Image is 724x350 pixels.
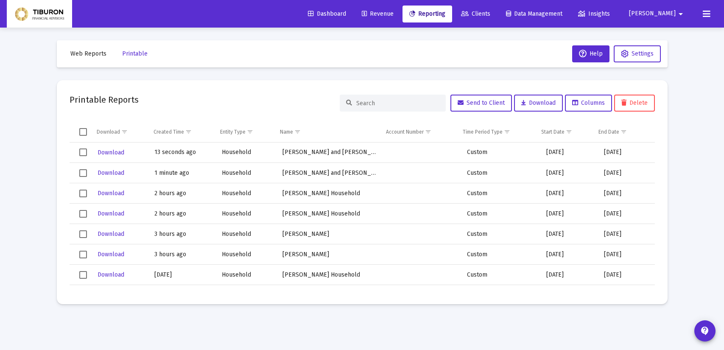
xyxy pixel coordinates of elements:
td: [DATE] [598,183,654,204]
button: Download [514,95,563,112]
a: Insights [571,6,617,22]
td: Household [216,244,277,265]
a: Clients [454,6,497,22]
div: Data grid [70,122,655,291]
td: Custom [461,183,540,204]
div: Select row [79,148,87,156]
td: [DATE] [598,224,654,244]
a: Revenue [355,6,400,22]
div: Created Time [154,129,184,135]
td: [DATE] [540,204,598,224]
span: Download [98,230,124,238]
td: Household [216,183,277,204]
span: Reporting [409,10,445,17]
button: Delete [614,95,655,112]
span: Show filter options for column 'Account Number' [425,129,431,135]
td: Household [216,265,277,285]
div: Select row [79,210,87,218]
span: Download [521,99,556,106]
input: Search [356,100,439,107]
div: Select row [79,271,87,279]
span: Clients [461,10,490,17]
button: Help [572,45,609,62]
span: Settings [632,50,654,57]
td: [DATE] [598,265,654,285]
button: Settings [614,45,661,62]
td: Household [216,143,277,163]
div: Start Date [541,129,565,135]
span: Send to Client [458,99,505,106]
span: Show filter options for column 'Start Date' [566,129,572,135]
button: Download [97,167,125,179]
td: [PERSON_NAME] and [PERSON_NAME] [277,143,384,163]
span: Data Management [506,10,562,17]
td: Household [216,163,277,183]
button: Download [97,269,125,281]
mat-icon: arrow_drop_down [676,6,686,22]
td: 1 minute ago [148,163,215,183]
div: End Date [598,129,619,135]
td: Custom [461,244,540,265]
div: Name [280,129,293,135]
td: [DATE] [540,163,598,183]
button: Download [97,187,125,199]
button: Send to Client [450,95,512,112]
div: Time Period Type [463,129,503,135]
td: 2 hours ago [148,204,215,224]
span: Download [98,190,124,197]
td: [PERSON_NAME] Household [277,204,384,224]
td: Custom [461,285,540,305]
button: Download [97,146,125,159]
td: [DATE] [540,285,598,305]
td: [PERSON_NAME] [277,244,384,265]
td: [PERSON_NAME] Household [277,183,384,204]
span: Delete [621,99,648,106]
div: Select row [79,230,87,238]
h2: Printable Reports [70,93,139,106]
td: [DATE] [598,204,654,224]
td: [DATE] [148,265,215,285]
span: Show filter options for column 'Time Period Type' [504,129,510,135]
span: Show filter options for column 'Entity Type' [247,129,253,135]
span: Revenue [362,10,394,17]
button: Download [97,248,125,260]
div: Entity Type [220,129,246,135]
td: [DATE] [540,143,598,163]
span: Download [98,149,124,156]
a: Dashboard [301,6,353,22]
td: [DATE] [540,224,598,244]
td: [DATE] [540,265,598,285]
td: Household [216,204,277,224]
span: Dashboard [308,10,346,17]
img: Dashboard [13,6,66,22]
span: [PERSON_NAME] [629,10,676,17]
span: Web Reports [70,50,106,57]
td: Column Start Date [535,122,593,142]
td: [PERSON_NAME] Household [277,285,384,305]
div: Select row [79,251,87,258]
td: [DATE] [148,285,215,305]
span: Insights [578,10,610,17]
span: Help [579,50,603,57]
div: Account Number [386,129,424,135]
td: Column End Date [593,122,649,142]
div: Select row [79,169,87,177]
td: 13 seconds ago [148,143,215,163]
div: Select all [79,128,87,136]
td: Column Download [91,122,148,142]
td: 3 hours ago [148,224,215,244]
span: Show filter options for column 'Download' [121,129,128,135]
td: Column Entity Type [214,122,274,142]
button: Columns [565,95,612,112]
div: Select row [79,190,87,197]
td: Custom [461,224,540,244]
span: Show filter options for column 'Created Time' [185,129,192,135]
td: Column Created Time [148,122,214,142]
span: Download [98,210,124,217]
a: Data Management [499,6,569,22]
button: [PERSON_NAME] [619,5,696,22]
mat-icon: contact_support [700,326,710,336]
td: [DATE] [540,183,598,204]
td: Column Account Number [380,122,457,142]
td: [PERSON_NAME] Household [277,265,384,285]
